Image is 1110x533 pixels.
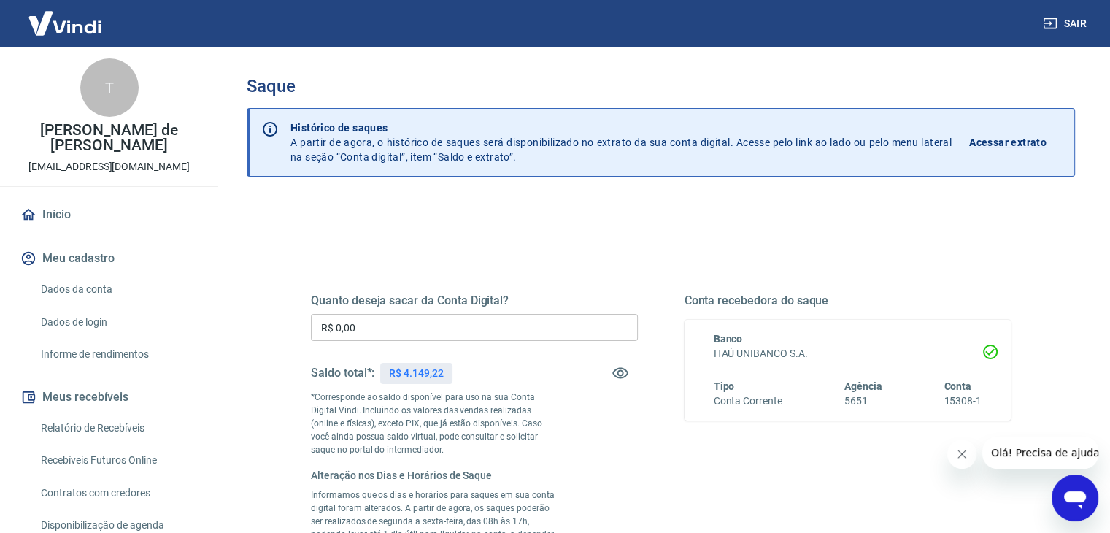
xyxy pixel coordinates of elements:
[35,307,201,337] a: Dados de login
[9,10,123,22] span: Olá! Precisa de ajuda?
[969,135,1047,150] p: Acessar extrato
[844,394,882,409] h6: 5651
[290,120,952,135] p: Histórico de saques
[12,123,207,153] p: [PERSON_NAME] de [PERSON_NAME]
[311,391,556,456] p: *Corresponde ao saldo disponível para uso na sua Conta Digital Vindi. Incluindo os valores das ve...
[18,242,201,275] button: Meu cadastro
[247,76,1075,96] h3: Saque
[28,159,190,175] p: [EMAIL_ADDRESS][DOMAIN_NAME]
[1052,475,1098,521] iframe: Botão para abrir a janela de mensagens
[944,380,971,392] span: Conta
[944,394,982,409] h6: 15308-1
[35,478,201,508] a: Contratos com credores
[35,275,201,304] a: Dados da conta
[969,120,1063,164] a: Acessar extrato
[389,366,443,381] p: R$ 4.149,22
[35,413,201,443] a: Relatório de Recebíveis
[18,199,201,231] a: Início
[714,346,982,361] h6: ITAÚ UNIBANCO S.A.
[290,120,952,164] p: A partir de agora, o histórico de saques será disponibilizado no extrato da sua conta digital. Ac...
[714,333,743,345] span: Banco
[35,445,201,475] a: Recebíveis Futuros Online
[685,294,1011,308] h5: Conta recebedora do saque
[35,340,201,369] a: Informe de rendimentos
[18,1,112,45] img: Vindi
[844,380,882,392] span: Agência
[714,380,735,392] span: Tipo
[947,440,976,469] iframe: Fechar mensagem
[982,437,1098,469] iframe: Mensagem da empresa
[18,381,201,413] button: Meus recebíveis
[714,394,782,409] h6: Conta Corrente
[311,294,638,308] h5: Quanto deseja sacar da Conta Digital?
[311,468,556,483] h6: Alteração nos Dias e Horários de Saque
[1040,10,1092,37] button: Sair
[80,58,139,117] div: T
[311,366,374,380] h5: Saldo total*:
